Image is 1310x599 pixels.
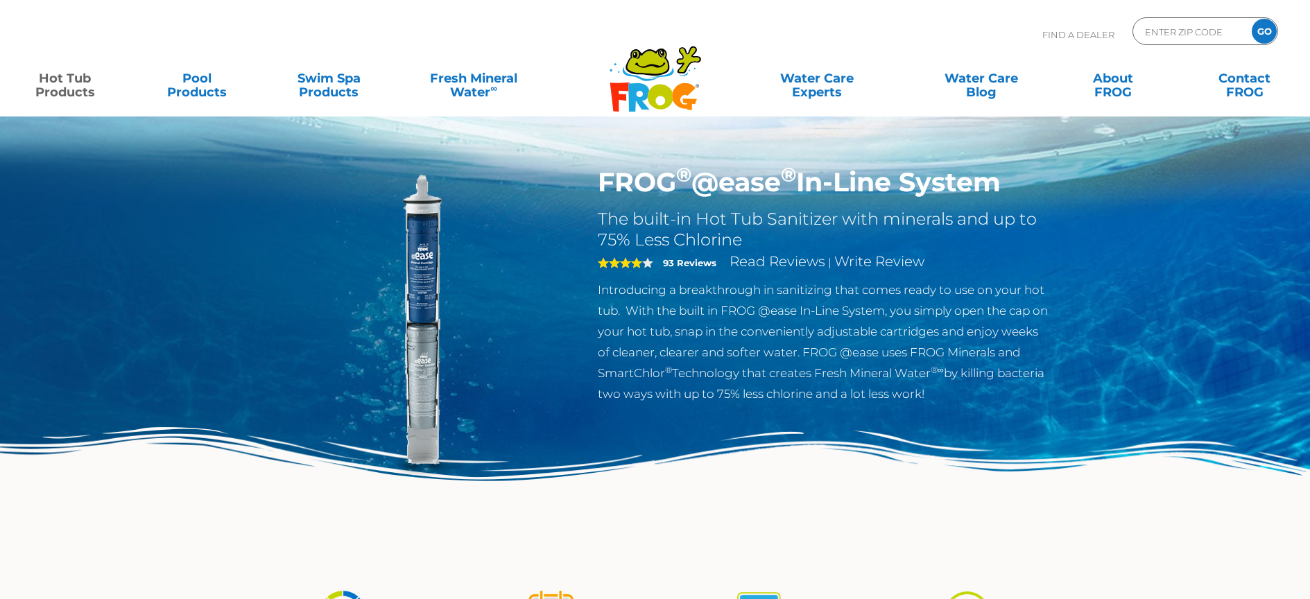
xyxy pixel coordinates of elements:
[410,64,538,92] a: Fresh MineralWater∞
[598,257,642,268] span: 4
[14,64,117,92] a: Hot TubProducts
[676,162,691,186] sup: ®
[260,166,578,484] img: inline-system.png
[734,64,900,92] a: Water CareExperts
[490,83,497,94] sup: ∞
[598,209,1051,250] h2: The built-in Hot Tub Sanitizer with minerals and up to 75% Less Chlorine
[931,365,944,375] sup: ®∞
[1252,19,1277,44] input: GO
[1193,64,1296,92] a: ContactFROG
[828,256,831,269] span: |
[781,162,796,186] sup: ®
[730,253,825,270] a: Read Reviews
[146,64,248,92] a: PoolProducts
[663,257,716,268] strong: 93 Reviews
[665,365,672,375] sup: ®
[930,64,1033,92] a: Water CareBlog
[834,253,924,270] a: Write Review
[598,166,1051,198] h1: FROG @ease In-Line System
[277,64,380,92] a: Swim SpaProducts
[598,279,1051,404] p: Introducing a breakthrough in sanitizing that comes ready to use on your hot tub. With the built ...
[1062,64,1164,92] a: AboutFROG
[602,28,709,112] img: Frog Products Logo
[1042,17,1114,52] p: Find A Dealer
